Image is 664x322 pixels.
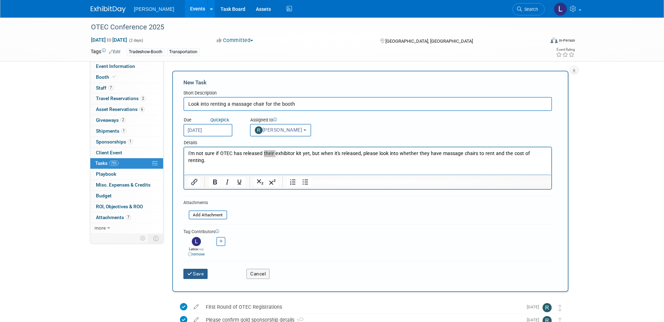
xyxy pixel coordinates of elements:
span: more [95,225,106,231]
div: Latice [185,246,208,257]
button: Subscript [254,177,266,187]
span: Search [522,7,538,12]
a: ROI, Objectives & ROO [90,202,163,212]
button: Italic [221,177,233,187]
a: Booth [90,72,163,83]
a: Travel Reservations2 [90,93,163,104]
img: Latice Spann [192,237,201,246]
a: Event Information [90,61,163,72]
span: Attachments [96,215,131,220]
span: 1 [128,139,133,144]
a: Edit [109,49,120,54]
div: First Round of OTEC Registrations [202,301,523,313]
span: [PERSON_NAME] [134,6,174,12]
button: Insert/edit link [188,177,200,187]
span: Travel Reservations [96,96,146,101]
span: Staff [96,85,113,91]
span: Asset Reservations [96,106,145,112]
span: to [106,37,112,43]
span: (me) [198,247,204,251]
button: Superscript [266,177,278,187]
td: Personalize Event Tab Strip [137,234,149,243]
span: Giveaways [96,117,126,123]
img: Latice Spann [554,2,567,16]
div: Event Format [503,36,575,47]
div: OTEC Conference 2025 [89,21,534,34]
span: 75% [109,161,119,166]
button: Committed [214,37,256,44]
i: Booth reservation complete [112,75,116,79]
div: Tag Contributors [183,227,552,235]
span: Budget [96,193,112,198]
button: Bold [209,177,221,187]
button: Bullet list [299,177,311,187]
span: 6 [139,107,145,112]
i: Quick [210,117,221,122]
a: Attachments7 [90,212,163,223]
span: Event Information [96,63,135,69]
span: Shipments [96,128,126,134]
span: Client Event [96,150,122,155]
div: Due [183,117,239,124]
span: [PERSON_NAME] [255,127,302,133]
a: Quickpick [209,117,230,123]
a: more [90,223,163,233]
div: Transportation [167,48,200,56]
a: edit [190,304,202,310]
input: Name of task or a short description [183,97,552,111]
td: Toggle Event Tabs [149,234,163,243]
img: Format-Inperson.png [551,37,558,43]
div: Tradeshow-Booth [127,48,165,56]
span: [DATE] [527,304,543,309]
span: (2 days) [128,38,143,43]
span: Misc. Expenses & Credits [96,182,151,188]
div: Assigned to [250,117,334,124]
td: Tags [91,48,120,56]
a: Misc. Expenses & Credits [90,180,163,190]
a: remove [188,252,205,257]
div: Short Description [183,90,552,97]
span: Booth [96,74,117,80]
a: Asset Reservations6 [90,104,163,115]
div: Attachments [183,200,227,206]
a: Playbook [90,169,163,180]
a: Staff7 [90,83,163,93]
button: Underline [233,177,245,187]
i: Move task [558,304,562,311]
a: Budget [90,191,163,201]
a: Sponsorships1 [90,137,163,147]
a: Search [512,3,545,15]
button: Numbered list [287,177,299,187]
a: Client Event [90,148,163,158]
span: Playbook [96,171,116,177]
button: Cancel [246,269,270,279]
span: 7 [108,85,113,90]
a: Shipments1 [90,126,163,136]
a: Tasks75% [90,158,163,169]
img: Rebecca Deis [543,303,552,312]
span: [GEOGRAPHIC_DATA], [GEOGRAPHIC_DATA] [385,38,473,44]
span: Sponsorships [96,139,133,145]
span: 2 [120,117,126,122]
input: Due Date [183,124,232,136]
span: 2 [140,96,146,101]
iframe: Rich Text Area [184,147,551,175]
div: New Task [183,79,552,86]
span: Tasks [95,160,119,166]
div: Details [183,136,552,147]
div: Event Rating [556,48,575,51]
button: [PERSON_NAME] [250,124,311,136]
button: Save [183,269,208,279]
span: 1 [121,128,126,133]
span: 7 [126,215,131,220]
div: In-Person [559,38,575,43]
span: ROI, Objectives & ROO [96,204,143,209]
span: [DATE] [DATE] [91,37,127,43]
img: ExhibitDay [91,6,126,13]
a: Giveaways2 [90,115,163,126]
